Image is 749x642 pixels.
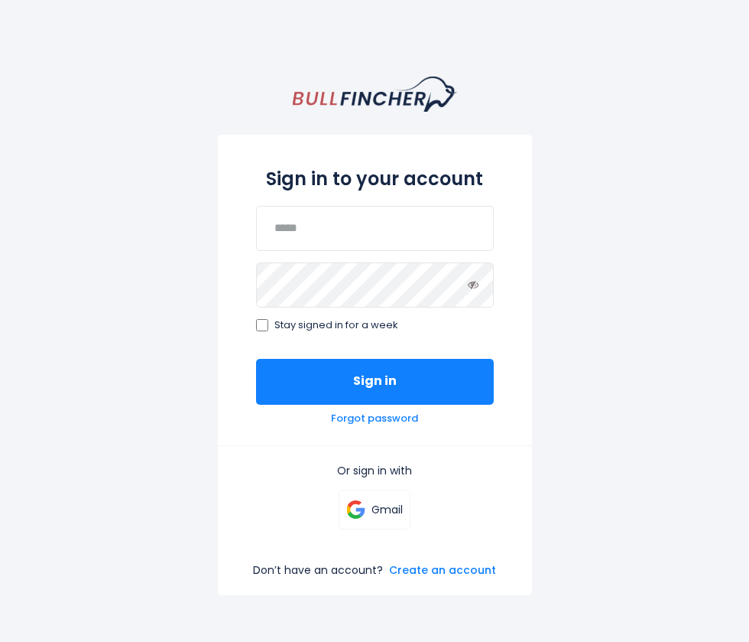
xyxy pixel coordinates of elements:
span: Stay signed in for a week [274,319,398,332]
p: Don’t have an account? [253,563,383,577]
a: homepage [293,77,457,112]
p: Gmail [371,503,403,517]
a: Forgot password [331,412,418,425]
h2: Sign in to your account [256,168,494,191]
a: Create an account [389,563,496,577]
a: Gmail [339,490,410,530]
button: Sign in [256,359,494,405]
p: Or sign in with [256,464,494,477]
input: Stay signed in for a week [256,319,268,331]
